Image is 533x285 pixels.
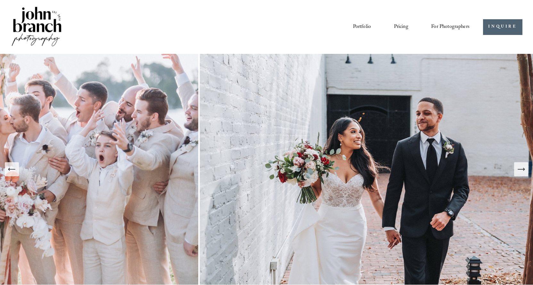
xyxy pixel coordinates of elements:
a: folder dropdown [431,21,470,32]
span: For Photographers [431,22,470,32]
a: Portfolio [353,21,371,32]
img: John Branch IV Photography [11,5,62,49]
a: INQUIRE [483,19,522,35]
button: Next Slide [514,162,528,176]
a: Pricing [394,21,408,32]
button: Previous Slide [5,162,19,176]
